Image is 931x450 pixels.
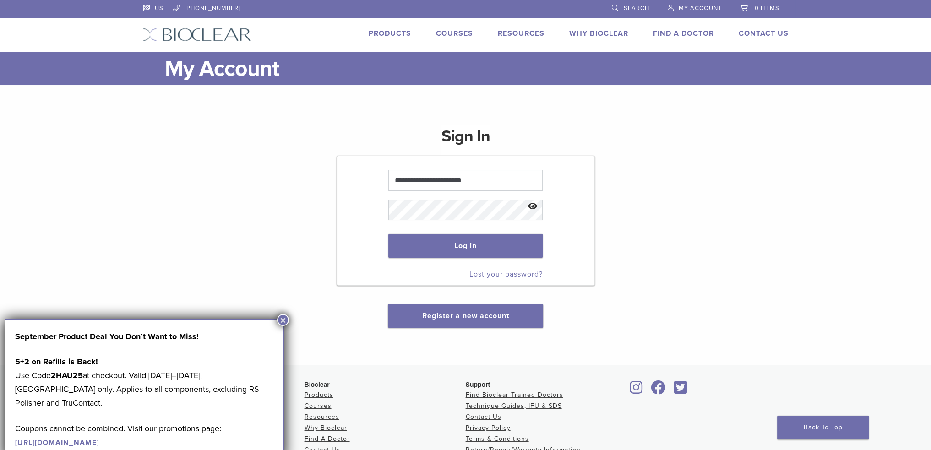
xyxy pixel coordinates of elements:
a: Lost your password? [469,270,543,279]
p: Use Code at checkout. Valid [DATE]–[DATE], [GEOGRAPHIC_DATA] only. Applies to all components, exc... [15,355,273,410]
h1: Sign In [441,125,490,155]
strong: 2HAU25 [51,370,83,380]
img: Bioclear [143,28,251,41]
span: My Account [679,5,722,12]
a: Why Bioclear [569,29,628,38]
a: Resources [305,413,339,421]
a: Products [369,29,411,38]
button: Log in [388,234,543,258]
span: 0 items [755,5,779,12]
a: Register a new account [422,311,509,320]
a: Find Bioclear Trained Doctors [466,391,563,399]
h1: My Account [165,52,789,85]
a: Products [305,391,333,399]
span: Search [624,5,649,12]
a: Bioclear [627,386,646,395]
span: Support [466,381,490,388]
a: [URL][DOMAIN_NAME] [15,438,99,447]
strong: September Product Deal You Don’t Want to Miss! [15,331,199,342]
a: Bioclear [671,386,690,395]
a: Find A Doctor [305,435,350,443]
a: Technique Guides, IFU & SDS [466,402,562,410]
p: Coupons cannot be combined. Visit our promotions page: [15,422,273,449]
a: Find A Doctor [653,29,714,38]
a: Terms & Conditions [466,435,529,443]
button: Show password [523,195,543,218]
a: Privacy Policy [466,424,511,432]
a: Why Bioclear [305,424,347,432]
a: Courses [305,402,332,410]
a: Bioclear [648,386,669,395]
a: Contact Us [466,413,501,421]
span: Bioclear [305,381,330,388]
strong: 5+2 on Refills is Back! [15,357,98,367]
a: Contact Us [739,29,789,38]
a: Resources [498,29,544,38]
a: Courses [436,29,473,38]
button: Close [277,314,289,326]
a: Back To Top [777,416,869,439]
button: Register a new account [388,304,543,328]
